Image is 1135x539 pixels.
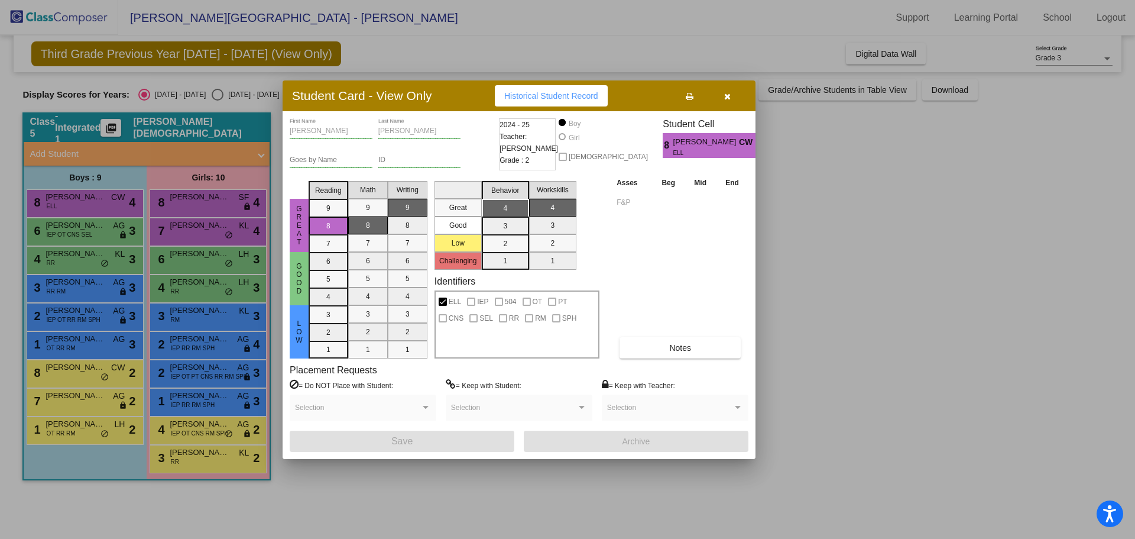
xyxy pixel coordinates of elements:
[292,88,432,103] h3: Student Card - View Only
[479,311,493,325] span: SEL
[290,431,514,452] button: Save
[685,176,716,189] th: Mid
[602,379,675,391] label: = Keep with Teacher:
[500,154,529,166] span: Grade : 2
[568,133,580,143] div: Girl
[562,311,577,325] span: SPH
[524,431,748,452] button: Archive
[739,136,755,149] span: CW
[663,138,673,153] span: 8
[449,311,463,325] span: CNS
[391,436,413,446] span: Save
[449,295,461,309] span: ELL
[477,295,488,309] span: IEP
[500,119,530,131] span: 2024 - 25
[290,156,372,164] input: goes by name
[495,85,608,106] button: Historical Student Record
[617,193,649,211] input: assessment
[669,343,691,353] span: Notes
[568,118,581,129] div: Boy
[716,176,748,189] th: End
[569,150,648,164] span: [DEMOGRAPHIC_DATA]
[652,176,685,189] th: Beg
[446,379,521,391] label: = Keep with Student:
[535,311,546,325] span: RM
[673,136,739,149] span: [PERSON_NAME]
[290,364,377,376] label: Placement Requests
[663,118,766,130] h3: Student Cell
[533,295,543,309] span: OT
[620,337,741,359] button: Notes
[290,379,393,391] label: = Do NOT Place with Student:
[294,319,304,344] span: Low
[622,437,650,446] span: Archive
[755,138,766,153] span: 4
[294,205,304,246] span: Great
[504,91,598,101] span: Historical Student Record
[509,311,519,325] span: RR
[614,176,652,189] th: Asses
[673,149,731,157] span: ELL
[558,295,567,309] span: PT
[500,131,558,154] span: Teacher: [PERSON_NAME]
[294,262,304,295] span: Good
[505,295,517,309] span: 504
[434,276,475,287] label: Identifiers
